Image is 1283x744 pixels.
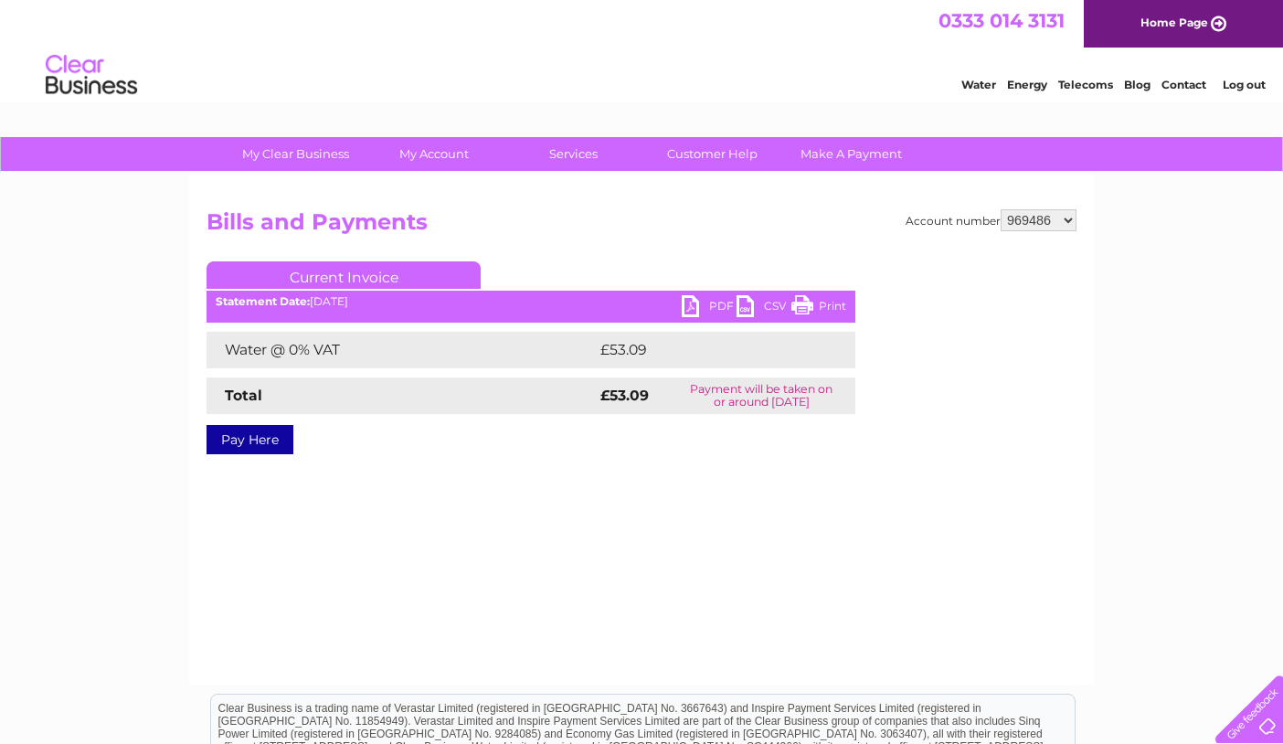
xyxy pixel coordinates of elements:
[600,387,649,404] strong: £53.09
[1161,78,1206,91] a: Contact
[938,9,1065,32] a: 0333 014 3131
[1007,78,1047,91] a: Energy
[207,261,481,289] a: Current Invoice
[359,137,510,171] a: My Account
[498,137,649,171] a: Services
[225,387,262,404] strong: Total
[45,48,138,103] img: logo.png
[961,78,996,91] a: Water
[682,295,737,322] a: PDF
[906,209,1076,231] div: Account number
[207,332,596,368] td: Water @ 0% VAT
[207,209,1076,244] h2: Bills and Payments
[737,295,791,322] a: CSV
[1124,78,1150,91] a: Blog
[220,137,371,171] a: My Clear Business
[216,294,310,308] b: Statement Date:
[791,295,846,322] a: Print
[207,295,855,308] div: [DATE]
[1223,78,1266,91] a: Log out
[596,332,819,368] td: £53.09
[207,425,293,454] a: Pay Here
[1058,78,1113,91] a: Telecoms
[776,137,927,171] a: Make A Payment
[637,137,788,171] a: Customer Help
[211,10,1075,89] div: Clear Business is a trading name of Verastar Limited (registered in [GEOGRAPHIC_DATA] No. 3667643...
[667,377,855,414] td: Payment will be taken on or around [DATE]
